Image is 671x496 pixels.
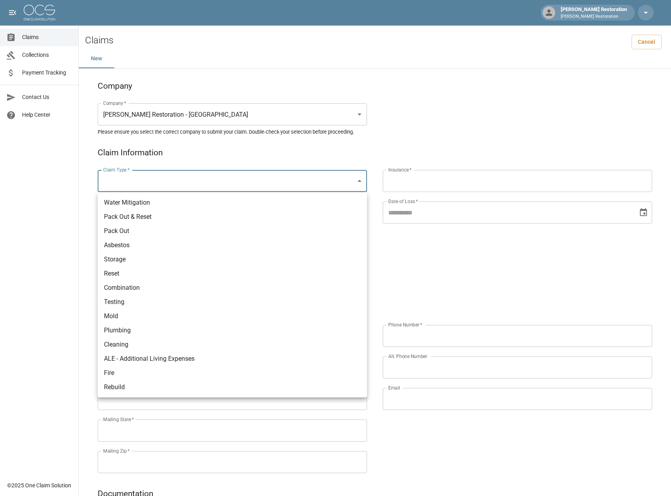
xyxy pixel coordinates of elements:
li: Pack Out & Reset [98,210,367,224]
li: Testing [98,295,367,309]
li: Storage [98,252,367,267]
li: Reset [98,267,367,281]
li: Fire [98,366,367,380]
li: Asbestos [98,238,367,252]
li: Water Mitigation [98,196,367,210]
li: ALE - Additional Living Expenses [98,352,367,366]
li: Combination [98,281,367,295]
li: Cleaning [98,338,367,352]
li: Plumbing [98,323,367,338]
li: Rebuild [98,380,367,394]
li: Mold [98,309,367,323]
li: Pack Out [98,224,367,238]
